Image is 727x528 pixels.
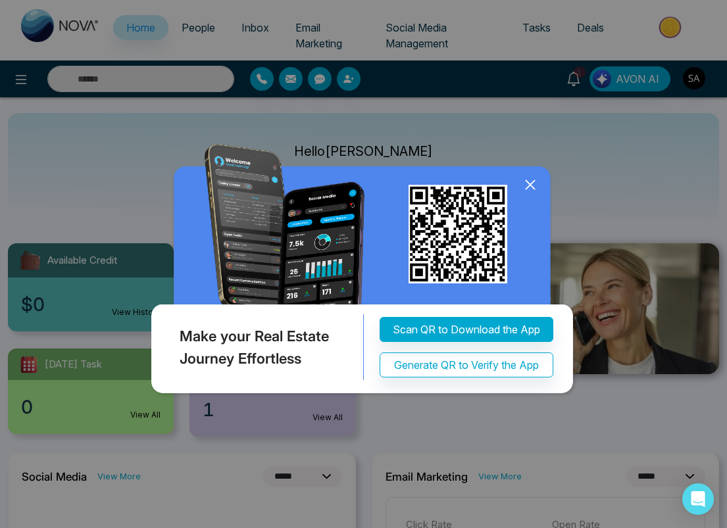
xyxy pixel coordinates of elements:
img: QRModal [148,144,580,400]
button: Scan QR to Download the App [380,317,553,342]
div: Open Intercom Messenger [682,483,714,515]
img: qr_for_download_app.png [409,185,507,283]
div: Make your Real Estate Journey Effortless [148,314,364,380]
button: Generate QR to Verify the App [380,352,553,377]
